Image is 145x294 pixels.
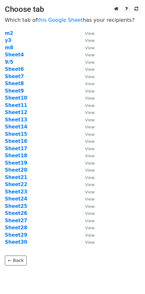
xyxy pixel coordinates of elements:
[79,45,95,51] a: View
[5,203,27,209] a: Sheet25
[79,110,95,115] a: View
[79,30,95,36] a: View
[5,160,27,166] a: Sheet19
[85,240,95,245] small: View
[79,182,95,187] a: View
[5,239,27,245] a: Sheet30
[5,232,27,238] a: Sheet29
[5,30,13,36] a: m2
[5,124,27,130] strong: Sheet14
[85,118,95,122] small: View
[5,131,27,137] a: Sheet15
[79,175,95,180] a: View
[5,102,27,108] strong: Sheet11
[5,52,24,58] a: Sheet4
[79,160,95,166] a: View
[85,168,95,173] small: View
[5,182,27,187] a: Sheet22
[5,196,27,202] a: Sheet24
[79,167,95,173] a: View
[79,52,95,58] a: View
[5,88,24,94] strong: Sheet9
[79,131,95,137] a: View
[5,5,140,14] h3: Choose tab
[5,153,27,159] a: Sheet18
[5,256,27,265] a: ← Back
[5,218,27,224] a: Sheet27
[79,196,95,202] a: View
[85,139,95,144] small: View
[5,74,24,79] a: Sheet7
[79,59,95,65] a: View
[85,211,95,216] small: View
[79,239,95,245] a: View
[79,88,95,94] a: View
[85,67,95,72] small: View
[79,74,95,79] a: View
[85,153,95,158] small: View
[79,232,95,238] a: View
[5,189,27,195] a: Sheet23
[5,37,11,43] a: y3
[79,225,95,231] a: View
[5,210,27,216] a: Sheet26
[5,95,27,101] a: Sheet10
[5,117,27,123] a: Sheet13
[5,225,27,231] a: Sheet28
[79,203,95,209] a: View
[79,218,95,224] a: View
[79,146,95,151] a: View
[85,182,95,187] small: View
[5,110,27,115] a: Sheet12
[85,125,95,129] small: View
[85,146,95,151] small: View
[5,81,24,86] strong: Sheet8
[79,153,95,159] a: View
[5,66,24,72] strong: Sheet6
[79,189,95,195] a: View
[85,233,95,238] small: View
[85,60,95,65] small: View
[79,81,95,86] a: View
[85,53,95,57] small: View
[5,138,27,144] a: Sheet16
[85,175,95,180] small: View
[85,103,95,108] small: View
[79,210,95,216] a: View
[5,167,27,173] a: Sheet20
[85,81,95,86] small: View
[79,124,95,130] a: View
[85,45,95,50] small: View
[79,117,95,123] a: View
[85,190,95,194] small: View
[85,132,95,137] small: View
[85,225,95,230] small: View
[85,161,95,166] small: View
[85,31,95,36] small: View
[79,66,95,72] a: View
[79,37,95,43] a: View
[5,146,27,151] a: Sheet17
[85,218,95,223] small: View
[85,197,95,201] small: View
[5,175,27,180] strong: Sheet21
[85,110,95,115] small: View
[37,17,83,23] a: this Google Sheet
